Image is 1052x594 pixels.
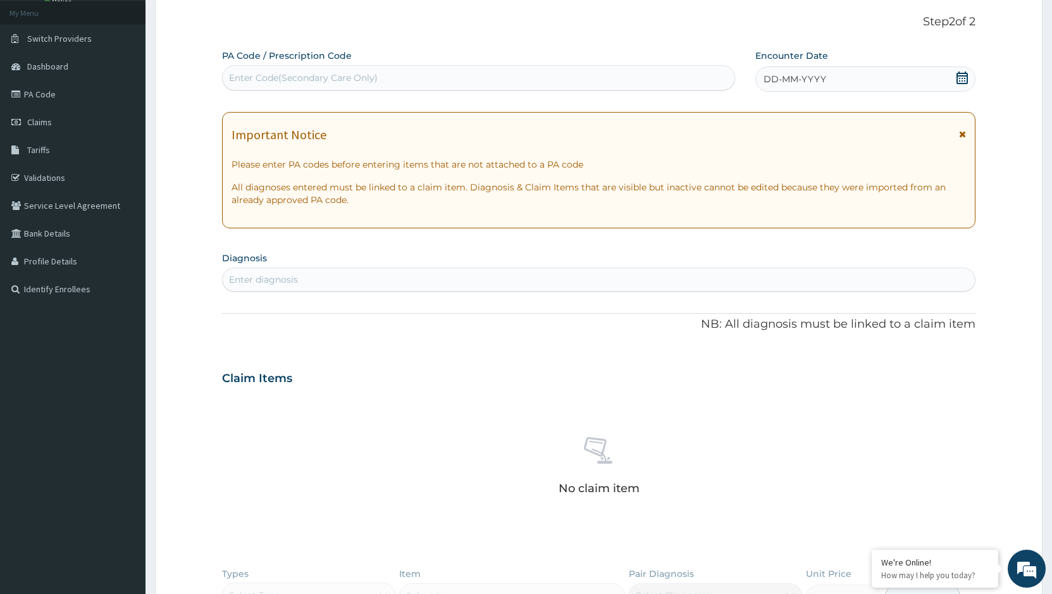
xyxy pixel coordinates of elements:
[23,63,51,95] img: d_794563401_company_1708531726252_794563401
[232,181,966,206] p: All diagnoses entered must be linked to a claim item. Diagnosis & Claim Items that are visible bu...
[764,73,826,85] span: DD-MM-YYYY
[232,158,966,171] p: Please enter PA codes before entering items that are not attached to a PA code
[229,273,298,286] div: Enter diagnosis
[222,316,975,333] p: NB: All diagnosis must be linked to a claim item
[207,6,238,37] div: Minimize live chat window
[222,15,975,29] p: Step 2 of 2
[27,33,92,44] span: Switch Providers
[73,159,175,287] span: We're online!
[27,116,52,128] span: Claims
[229,71,378,84] div: Enter Code(Secondary Care Only)
[755,49,828,62] label: Encounter Date
[66,71,213,87] div: Chat with us now
[881,557,989,568] div: We're Online!
[559,482,640,495] p: No claim item
[232,128,326,142] h1: Important Notice
[222,252,267,264] label: Diagnosis
[222,49,352,62] label: PA Code / Prescription Code
[27,61,68,72] span: Dashboard
[222,372,292,386] h3: Claim Items
[881,570,989,581] p: How may I help you today?
[6,345,241,390] textarea: Type your message and hit 'Enter'
[27,144,50,156] span: Tariffs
